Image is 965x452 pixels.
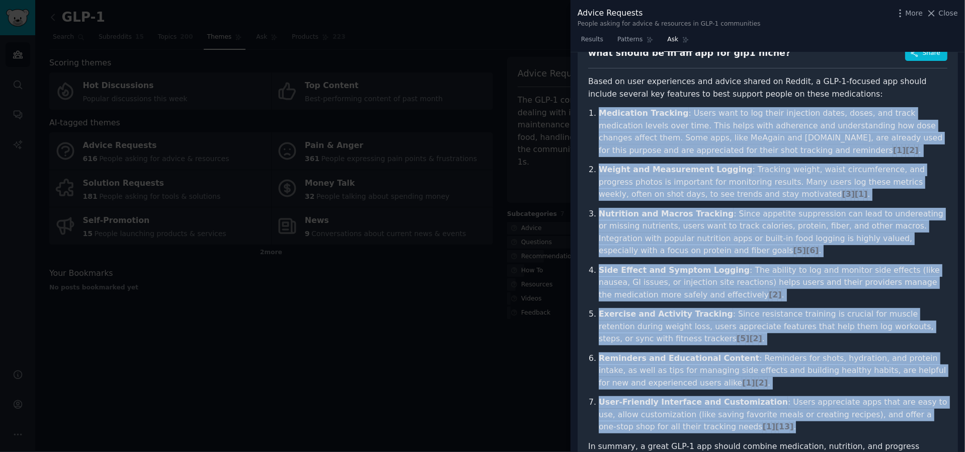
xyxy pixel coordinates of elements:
[895,8,923,19] button: More
[599,165,753,174] strong: Weight and Measurement Logging
[893,145,906,155] span: [ 1 ]
[842,189,855,199] span: [ 3 ]
[599,308,947,345] p: : Since resistance training is crucial for muscle retention during weight loss, users appreciate ...
[664,32,693,52] a: Ask
[668,35,679,44] span: Ask
[923,49,940,58] span: Share
[905,45,947,61] button: Share
[939,8,958,19] span: Close
[599,264,947,302] p: : The ability to log and monitor side effects (like nausea, GI issues, or injection site reaction...
[599,208,947,257] p: : Since appetite suppression can lead to undereating or missing nutrients, users want to track ca...
[614,32,657,52] a: Patterns
[749,334,762,343] span: [ 2 ]
[906,145,918,155] span: [ 2 ]
[599,397,788,407] strong: User-Friendly Interface and Customization
[775,422,793,431] span: [ 13 ]
[588,76,947,100] p: Based on user experiences and advice shared on Reddit, a GLP-1-focused app should include several...
[599,107,947,157] p: : Users want to log their injection dates, doses, and track medication levels over time. This hel...
[599,309,733,319] strong: Exercise and Activity Tracking
[926,8,958,19] button: Close
[599,164,947,201] p: : Tracking weight, waist circumference, and progress photos is important for monitoring results. ...
[737,334,749,343] span: [ 5 ]
[581,35,603,44] span: Results
[906,8,923,19] span: More
[742,378,755,388] span: [ 1 ]
[599,265,750,275] strong: Side Effect and Symptom Logging
[578,32,607,52] a: Results
[599,353,759,363] strong: Reminders and Educational Content
[599,396,947,433] p: : Users appreciate apps that are easy to use, allow customization (like saving favorite meals or ...
[855,189,867,199] span: [ 1 ]
[755,378,768,388] span: [ 2 ]
[793,246,806,255] span: [ 5 ]
[599,352,947,390] p: : Reminders for shots, hydration, and protein intake, as well as tips for managing side effects a...
[599,209,734,218] strong: Nutrition and Macros Tracking
[599,108,689,118] strong: Medication Tracking
[763,422,775,431] span: [ 1 ]
[769,290,781,299] span: [ 2 ]
[806,246,819,255] span: [ 6 ]
[588,47,790,59] div: what should be in an app for glp1 niche?
[617,35,642,44] span: Patterns
[578,7,761,20] div: Advice Requests
[578,20,761,29] div: People asking for advice & resources in GLP-1 communities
